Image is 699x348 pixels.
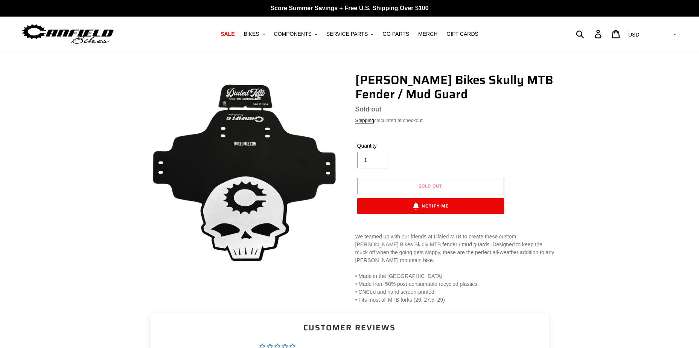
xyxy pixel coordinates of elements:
span: SERVICE PARTS [326,31,368,37]
a: SALE [217,29,238,39]
h1: [PERSON_NAME] Bikes Skully MTB Fender / Mud Guard [355,73,555,102]
span: GIFT CARDS [446,31,478,37]
img: Canfield Bikes [21,22,115,46]
span: Sold out [355,105,382,113]
button: COMPONENTS [270,29,321,39]
span: COMPONENTS [274,31,312,37]
button: SERVICE PARTS [323,29,377,39]
span: BIKES [244,31,259,37]
span: MERCH [418,31,437,37]
p: • Made in the [GEOGRAPHIC_DATA] • Made from 50% post-consumable recycled plastics • CNCed and han... [355,272,555,304]
input: Search [580,26,599,42]
button: Sold out [357,178,504,194]
label: Quantity [357,142,429,150]
span: GG PARTS [382,31,409,37]
button: BIKES [240,29,268,39]
a: GG PARTS [379,29,413,39]
a: GIFT CARDS [443,29,482,39]
span: SALE [221,31,235,37]
a: Shipping [355,118,375,124]
div: We teamed up with our friends at Dialed MTB to create these custom [PERSON_NAME] Bikes Skully MTB... [355,233,555,272]
div: calculated at checkout. [355,117,555,124]
h2: Customer Reviews [157,322,543,333]
a: MERCH [414,29,441,39]
button: Notify Me [357,198,504,214]
span: Sold out [419,182,442,189]
img: Canfield Bikes Skully MTB Fender / Mud Guard [146,74,343,271]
